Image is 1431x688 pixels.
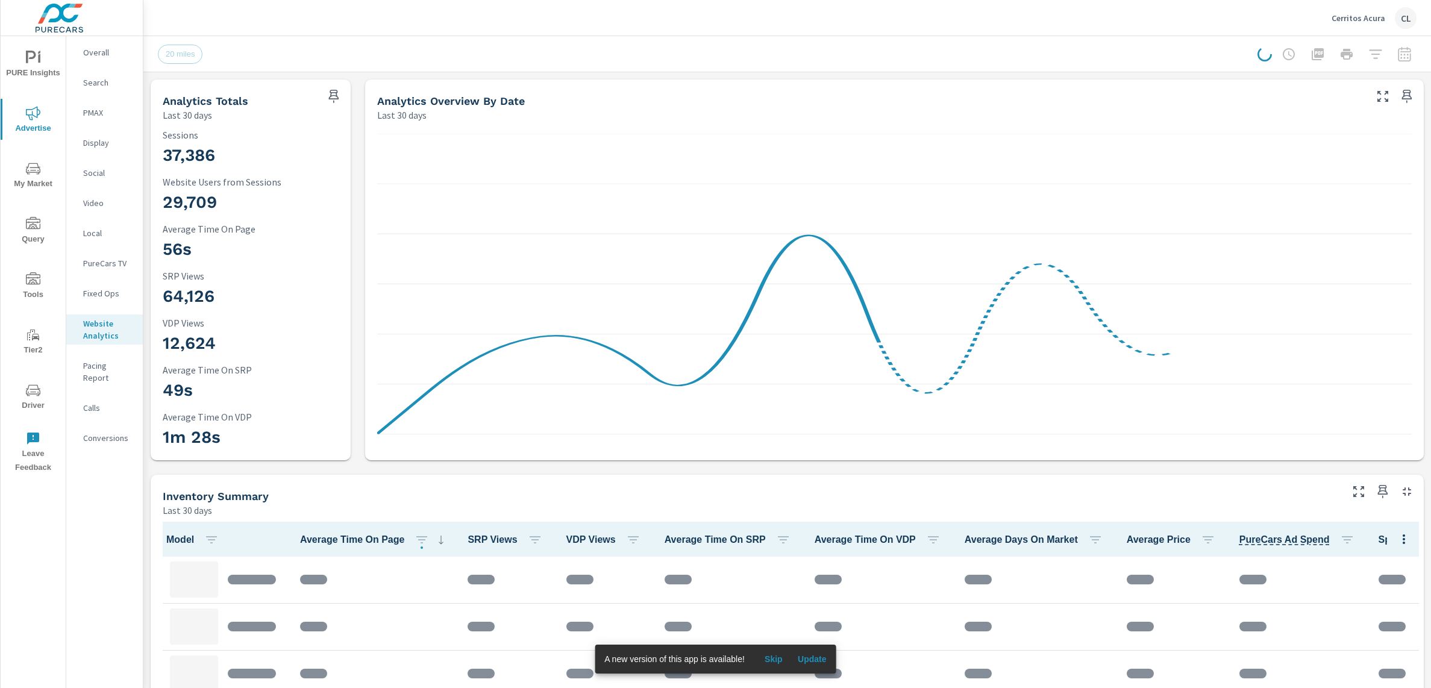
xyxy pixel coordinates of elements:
p: PMAX [83,107,133,119]
h5: Analytics Totals [163,95,248,107]
span: A new version of this app is available! [604,654,745,664]
p: Pacing Report [83,360,133,384]
div: nav menu [1,36,66,480]
h5: Analytics Overview By Date [377,95,525,107]
div: Calls [66,399,143,417]
p: Last 30 days [163,503,212,518]
span: Tools [4,272,62,302]
div: Fixed Ops [66,284,143,302]
h3: 56s [163,239,339,260]
div: CL [1395,7,1417,29]
h3: 49s [163,380,339,401]
div: Conversions [66,429,143,447]
button: Minimize Widget [1397,482,1417,501]
p: Website Analytics [83,317,133,342]
div: Overall [66,43,143,61]
p: Display [83,137,133,149]
p: Calls [83,402,133,414]
p: SRP Views [163,271,339,281]
span: PURE Insights [4,51,62,80]
p: Overall [83,46,133,58]
p: Social [83,167,133,179]
div: Search [66,73,143,92]
span: Driver [4,383,62,413]
p: Sessions [163,130,339,140]
h5: Inventory Summary [163,490,269,502]
div: Video [66,194,143,212]
div: Display [66,134,143,152]
h3: 29,709 [163,192,339,213]
span: Save this to your personalized report [1373,482,1392,501]
div: Website Analytics [66,314,143,345]
p: Search [83,77,133,89]
p: Average Time On VDP [163,411,339,422]
span: Average Time On Page [300,533,448,547]
span: Advertise [4,106,62,136]
button: Skip [754,649,793,669]
span: Save this to your personalized report [324,87,343,106]
h3: 12,624 [163,333,339,354]
p: Website Users from Sessions [163,177,339,187]
span: VDP Views [566,533,645,547]
span: Average Time On SRP [665,533,795,547]
p: Fixed Ops [83,287,133,299]
p: Average Time On SRP [163,364,339,375]
p: Last 30 days [163,108,212,122]
div: Local [66,224,143,242]
div: Social [66,164,143,182]
p: Average Time On Page [163,224,339,234]
p: PureCars TV [83,257,133,269]
span: My Market [4,161,62,191]
h3: 37,386 [163,145,339,166]
span: Average Days On Market [965,533,1107,547]
span: Skip [759,654,788,665]
p: Conversions [83,432,133,444]
span: Model [166,533,224,547]
span: Save this to your personalized report [1397,87,1417,106]
button: Update [793,649,831,669]
p: VDP Views [163,317,339,328]
button: Make Fullscreen [1373,87,1392,106]
div: PureCars TV [66,254,143,272]
span: SRP Views [468,533,546,547]
h3: 64,126 [163,286,339,307]
h3: 1m 28s [163,427,339,448]
p: Last 30 days [377,108,427,122]
p: Cerritos Acura [1332,13,1385,23]
span: Average Price [1127,533,1220,547]
span: Update [798,654,827,665]
div: PMAX [66,104,143,122]
p: Video [83,197,133,209]
p: Local [83,227,133,239]
button: Make Fullscreen [1349,482,1368,501]
span: Total cost of media for all PureCars channels for the selected dealership group over the selected... [1239,533,1330,547]
span: Leave Feedback [4,431,62,475]
span: Average Time On VDP [815,533,945,547]
span: PureCars Ad Spend [1239,533,1359,547]
span: Tier2 [4,328,62,357]
span: Query [4,217,62,246]
div: Pacing Report [66,357,143,387]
